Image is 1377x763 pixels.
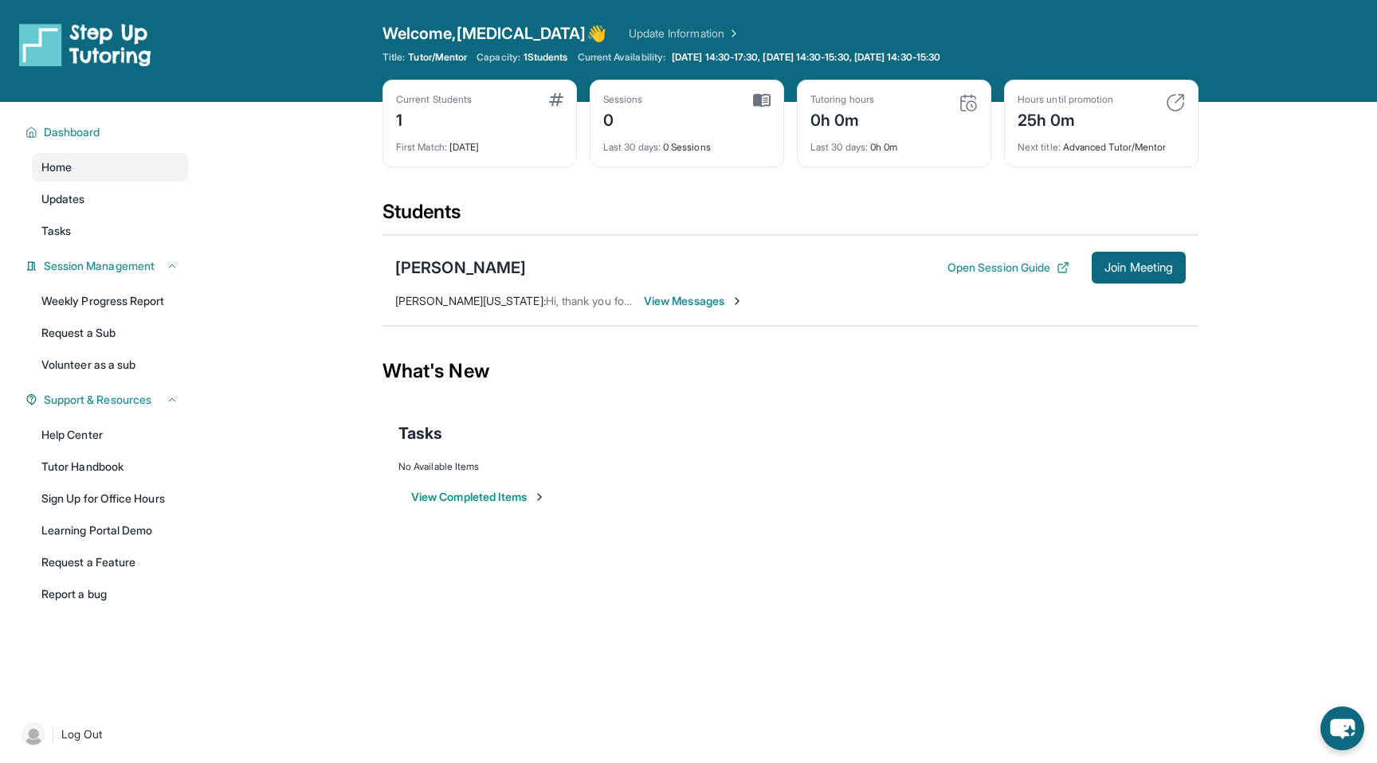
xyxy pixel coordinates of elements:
[644,293,743,309] span: View Messages
[32,287,188,315] a: Weekly Progress Report
[396,106,472,131] div: 1
[396,141,447,153] span: First Match :
[947,260,1069,276] button: Open Session Guide
[1092,252,1186,284] button: Join Meeting
[19,22,151,67] img: logo
[32,548,188,577] a: Request a Feature
[603,141,661,153] span: Last 30 days :
[395,256,526,279] div: [PERSON_NAME]
[603,93,643,106] div: Sessions
[477,51,520,64] span: Capacity:
[1166,93,1185,112] img: card
[810,131,978,154] div: 0h 0m
[37,258,178,274] button: Session Management
[398,422,442,444] span: Tasks
[669,51,943,64] a: [DATE] 14:30-17:30, [DATE] 14:30-15:30, [DATE] 14:30-15:30
[1018,106,1113,131] div: 25h 0m
[549,93,563,106] img: card
[44,392,151,408] span: Support & Resources
[44,258,155,274] span: Session Management
[603,131,771,154] div: 0 Sessions
[1320,706,1364,750] button: chat-button
[546,294,696,307] span: Hi, thank you for reaching out!
[32,153,188,182] a: Home
[32,421,188,449] a: Help Center
[382,199,1198,234] div: Students
[32,350,188,379] a: Volunteer as a sub
[411,489,546,505] button: View Completed Items
[32,516,188,545] a: Learning Portal Demo
[1018,141,1061,153] span: Next title :
[753,93,771,108] img: card
[44,124,100,140] span: Dashboard
[398,460,1183,473] div: No Available Items
[22,723,45,745] img: user-img
[37,392,178,408] button: Support & Resources
[32,185,188,213] a: Updates
[41,223,71,239] span: Tasks
[1018,93,1113,106] div: Hours until promotion
[61,726,103,742] span: Log Out
[51,725,55,744] span: |
[408,51,467,64] span: Tutor/Mentor
[32,217,188,245] a: Tasks
[959,93,978,112] img: card
[41,159,72,175] span: Home
[810,141,868,153] span: Last 30 days :
[1018,131,1185,154] div: Advanced Tutor/Mentor
[395,294,546,307] span: [PERSON_NAME][US_STATE] :
[396,93,472,106] div: Current Students
[37,124,178,140] button: Dashboard
[810,106,874,131] div: 0h 0m
[524,51,568,64] span: 1 Students
[32,484,188,513] a: Sign Up for Office Hours
[810,93,874,106] div: Tutoring hours
[629,25,740,41] a: Update Information
[724,25,740,41] img: Chevron Right
[731,295,743,307] img: Chevron-Right
[396,131,563,154] div: [DATE]
[32,580,188,608] a: Report a bug
[41,191,85,207] span: Updates
[382,51,405,64] span: Title:
[1104,263,1173,272] span: Join Meeting
[672,51,940,64] span: [DATE] 14:30-17:30, [DATE] 14:30-15:30, [DATE] 14:30-15:30
[578,51,665,64] span: Current Availability:
[382,22,606,45] span: Welcome, [MEDICAL_DATA] 👋
[16,717,188,752] a: |Log Out
[603,106,643,131] div: 0
[32,319,188,347] a: Request a Sub
[32,452,188,481] a: Tutor Handbook
[382,336,1198,406] div: What's New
